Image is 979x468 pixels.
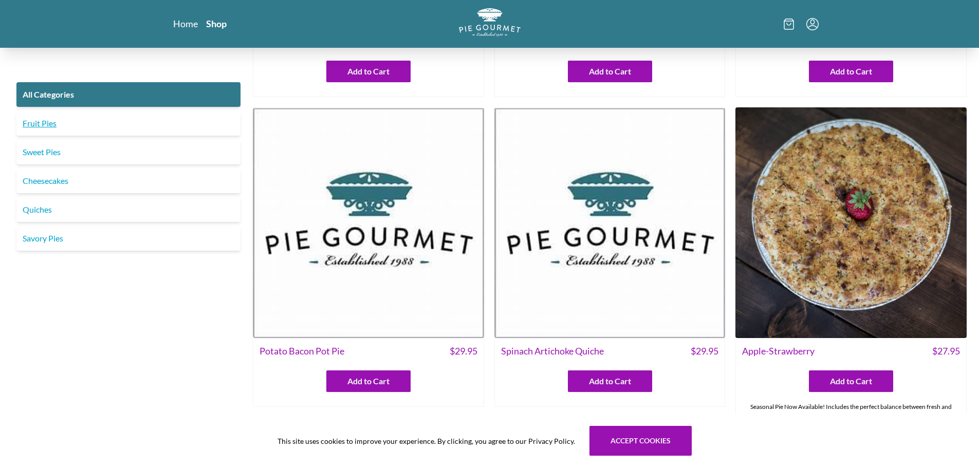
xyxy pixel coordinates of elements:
[568,61,652,82] button: Add to Cart
[278,436,575,446] span: This site uses cookies to improve your experience. By clicking, you agree to our Privacy Policy.
[326,61,411,82] button: Add to Cart
[806,18,819,30] button: Menu
[173,17,198,30] a: Home
[932,344,960,358] span: $ 27.95
[260,344,344,358] span: Potato Bacon Pot Pie
[326,370,411,392] button: Add to Cart
[206,17,227,30] a: Shop
[494,107,726,339] img: Spinach Artichoke Quiche
[347,375,390,387] span: Add to Cart
[691,344,718,358] span: $ 29.95
[830,65,872,78] span: Add to Cart
[16,169,241,193] a: Cheesecakes
[459,8,521,36] img: logo
[16,111,241,136] a: Fruit Pies
[735,107,967,339] img: Apple-Strawberry
[736,398,966,434] div: Seasonal Pie Now Available! Includes the perfect balance between fresh and locally-sourced Apples...
[16,226,241,251] a: Savory Pies
[809,370,893,392] button: Add to Cart
[742,344,815,358] span: Apple-Strawberry
[459,8,521,40] a: Logo
[589,426,692,456] button: Accept cookies
[16,197,241,222] a: Quiches
[830,375,872,387] span: Add to Cart
[589,65,631,78] span: Add to Cart
[809,61,893,82] button: Add to Cart
[16,140,241,164] a: Sweet Pies
[501,344,604,358] span: Spinach Artichoke Quiche
[450,344,477,358] span: $ 29.95
[568,370,652,392] button: Add to Cart
[347,65,390,78] span: Add to Cart
[253,107,484,339] img: Potato Bacon Pot Pie
[16,82,241,107] a: All Categories
[589,375,631,387] span: Add to Cart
